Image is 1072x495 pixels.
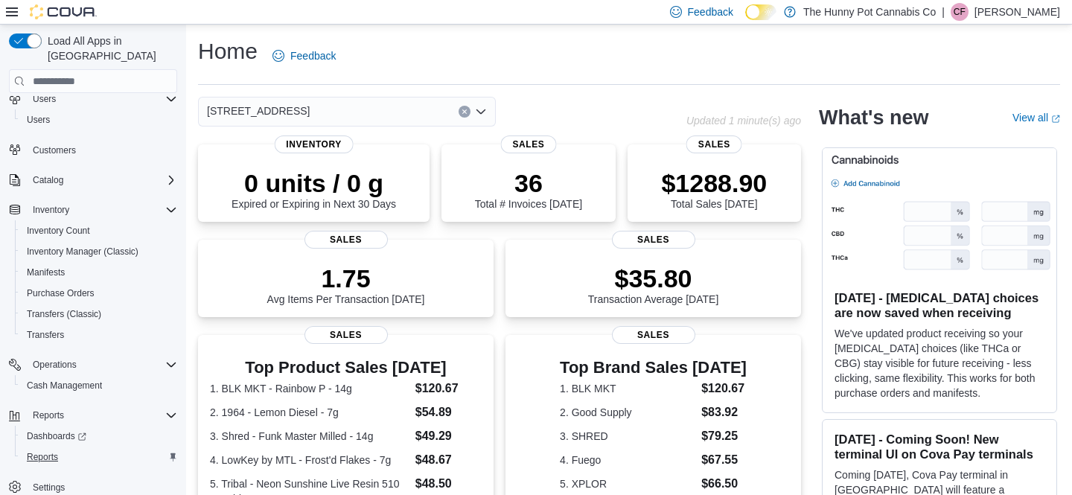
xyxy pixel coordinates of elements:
[560,453,695,467] dt: 4. Fuego
[835,326,1044,400] p: We've updated product receiving so your [MEDICAL_DATA] choices (like THCa or CBG) stay visible fo...
[415,451,482,469] dd: $48.67
[267,264,425,305] div: Avg Items Per Transaction [DATE]
[560,359,747,377] h3: Top Brand Sales [DATE]
[232,168,396,210] div: Expired or Expiring in Next 30 Days
[27,406,177,424] span: Reports
[661,168,767,210] div: Total Sales [DATE]
[27,201,177,219] span: Inventory
[588,264,719,305] div: Transaction Average [DATE]
[701,475,747,493] dd: $66.50
[27,451,58,463] span: Reports
[21,448,177,466] span: Reports
[21,377,177,395] span: Cash Management
[15,262,183,283] button: Manifests
[612,231,695,249] span: Sales
[21,377,108,395] a: Cash Management
[274,135,354,153] span: Inventory
[1051,115,1060,124] svg: External link
[27,201,75,219] button: Inventory
[27,141,82,159] a: Customers
[304,326,388,344] span: Sales
[27,406,70,424] button: Reports
[701,451,747,469] dd: $67.55
[475,168,582,210] div: Total # Invoices [DATE]
[835,432,1044,462] h3: [DATE] - Coming Soon! New terminal UI on Cova Pay terminals
[974,3,1060,21] p: [PERSON_NAME]
[560,405,695,420] dt: 2. Good Supply
[415,427,482,445] dd: $49.29
[415,380,482,397] dd: $120.67
[21,305,177,323] span: Transfers (Classic)
[701,427,747,445] dd: $79.25
[15,220,183,241] button: Inventory Count
[21,111,177,129] span: Users
[21,222,177,240] span: Inventory Count
[27,90,177,108] span: Users
[21,305,107,323] a: Transfers (Classic)
[686,115,801,127] p: Updated 1 minute(s) ago
[21,243,177,261] span: Inventory Manager (Classic)
[21,264,71,281] a: Manifests
[27,287,95,299] span: Purchase Orders
[27,266,65,278] span: Manifests
[33,93,56,105] span: Users
[21,326,177,344] span: Transfers
[267,41,342,71] a: Feedback
[27,380,102,392] span: Cash Management
[267,264,425,293] p: 1.75
[27,225,90,237] span: Inventory Count
[819,106,928,130] h2: What's new
[232,168,396,198] p: 0 units / 0 g
[21,427,92,445] a: Dashboards
[290,48,336,63] span: Feedback
[835,290,1044,320] h3: [DATE] - [MEDICAL_DATA] choices are now saved when receiving
[21,427,177,445] span: Dashboards
[27,171,177,189] span: Catalog
[27,430,86,442] span: Dashboards
[15,283,183,304] button: Purchase Orders
[15,241,183,262] button: Inventory Manager (Classic)
[942,3,945,21] p: |
[27,246,138,258] span: Inventory Manager (Classic)
[3,89,183,109] button: Users
[21,264,177,281] span: Manifests
[33,359,77,371] span: Operations
[27,356,83,374] button: Operations
[210,381,409,396] dt: 1. BLK MKT - Rainbow P - 14g
[459,106,470,118] button: Clear input
[21,243,144,261] a: Inventory Manager (Classic)
[210,405,409,420] dt: 2. 1964 - Lemon Diesel - 7g
[15,109,183,130] button: Users
[27,308,101,320] span: Transfers (Classic)
[33,174,63,186] span: Catalog
[1012,112,1060,124] a: View allExternal link
[33,482,65,494] span: Settings
[27,356,177,374] span: Operations
[560,381,695,396] dt: 1. BLK MKT
[688,4,733,19] span: Feedback
[475,168,582,198] p: 36
[500,135,556,153] span: Sales
[15,426,183,447] a: Dashboards
[27,141,177,159] span: Customers
[954,3,966,21] span: CF
[15,375,183,396] button: Cash Management
[475,106,487,118] button: Open list of options
[21,284,100,302] a: Purchase Orders
[42,33,177,63] span: Load All Apps in [GEOGRAPHIC_DATA]
[21,222,96,240] a: Inventory Count
[661,168,767,198] p: $1288.90
[686,135,742,153] span: Sales
[30,4,97,19] img: Cova
[207,102,310,120] span: [STREET_ADDRESS]
[21,111,56,129] a: Users
[15,304,183,325] button: Transfers (Classic)
[15,325,183,345] button: Transfers
[210,429,409,444] dt: 3. Shred - Funk Master Milled - 14g
[15,447,183,467] button: Reports
[3,139,183,161] button: Customers
[210,359,482,377] h3: Top Product Sales [DATE]
[560,476,695,491] dt: 5. XPLOR
[588,264,719,293] p: $35.80
[3,199,183,220] button: Inventory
